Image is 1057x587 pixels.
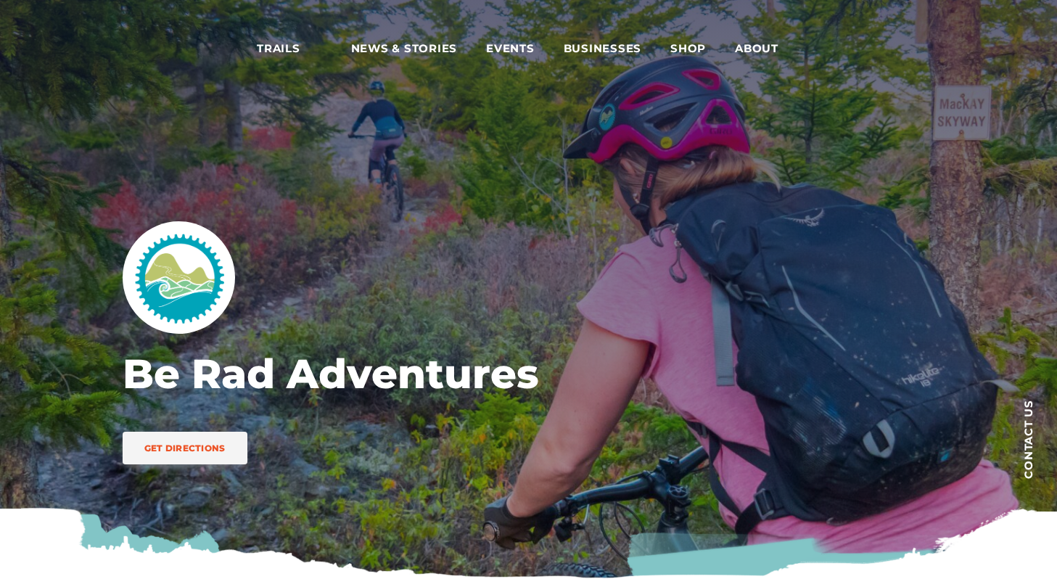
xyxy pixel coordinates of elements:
[670,41,706,56] span: Shop
[130,229,228,325] img: Be Rad Adventures
[144,443,226,453] span: Get Directions
[123,348,659,399] h1: Be Rad Adventures
[302,38,322,59] ion-icon: arrow dropdown
[780,38,800,59] ion-icon: arrow dropdown
[968,36,992,59] ion-icon: search
[735,41,800,56] span: About
[1023,400,1034,479] span: Contact us
[351,41,458,56] span: News & Stories
[564,41,642,56] span: Businesses
[999,377,1057,501] a: Contact us
[123,432,247,464] a: Get Directions
[257,41,322,56] span: Trails
[486,41,535,56] span: Events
